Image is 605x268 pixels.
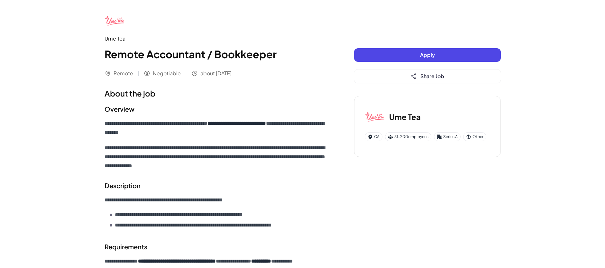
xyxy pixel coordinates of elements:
h2: Overview [105,104,328,114]
h2: Description [105,181,328,190]
div: Ume Tea [105,35,328,42]
button: Share Job [354,69,501,83]
span: Share Job [420,73,444,79]
img: Um [105,10,125,31]
div: Other [463,132,486,141]
button: Apply [354,48,501,62]
span: Negotiable [153,69,181,77]
h3: Ume Tea [389,111,421,123]
h1: About the job [105,88,328,99]
span: Apply [420,51,435,58]
div: 51-200 employees [385,132,431,141]
div: CA [365,132,382,141]
img: Um [365,106,385,127]
h1: Remote Accountant / Bookkeeper [105,46,328,62]
div: Series A [434,132,461,141]
span: about [DATE] [200,69,232,77]
h2: Requirements [105,242,328,252]
span: Remote [114,69,133,77]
